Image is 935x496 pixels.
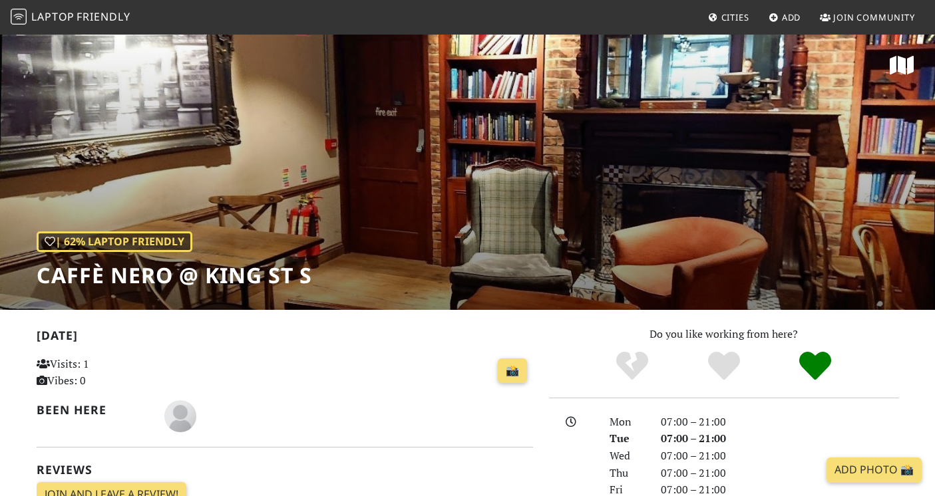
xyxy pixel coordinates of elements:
div: Definitely! [769,350,861,383]
img: blank-535327c66bd565773addf3077783bbfce4b00ec00e9fd257753287c682c7fa38.png [164,400,196,432]
p: Do you like working from here? [549,326,899,343]
div: 07:00 – 21:00 [653,447,907,465]
a: 📸 [498,358,527,384]
div: Wed [602,447,652,465]
span: Cities [721,11,749,23]
span: Join Community [833,11,915,23]
div: 07:00 – 21:00 [653,414,907,431]
a: Cities [703,5,755,29]
div: 07:00 – 21:00 [653,465,907,482]
div: Tue [602,430,652,447]
span: Laptop [31,9,75,24]
div: | 62% Laptop Friendly [37,231,192,253]
span: Friendly [77,9,130,24]
a: Join Community [815,5,920,29]
img: LaptopFriendly [11,9,27,25]
div: Mon [602,414,652,431]
h2: Been here [37,403,149,417]
a: Add Photo 📸 [827,457,922,483]
h2: Reviews [37,463,533,477]
div: Yes [678,350,770,383]
a: LaptopFriendly LaptopFriendly [11,6,130,29]
h2: [DATE] [37,328,533,348]
a: Add [763,5,807,29]
span: Hannah C [164,408,196,422]
span: Add [782,11,801,23]
div: No [586,350,678,383]
p: Visits: 1 Vibes: 0 [37,356,192,390]
div: Thu [602,465,652,482]
h1: Caffè Nero @ King St S [37,263,312,288]
div: 07:00 – 21:00 [653,430,907,447]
